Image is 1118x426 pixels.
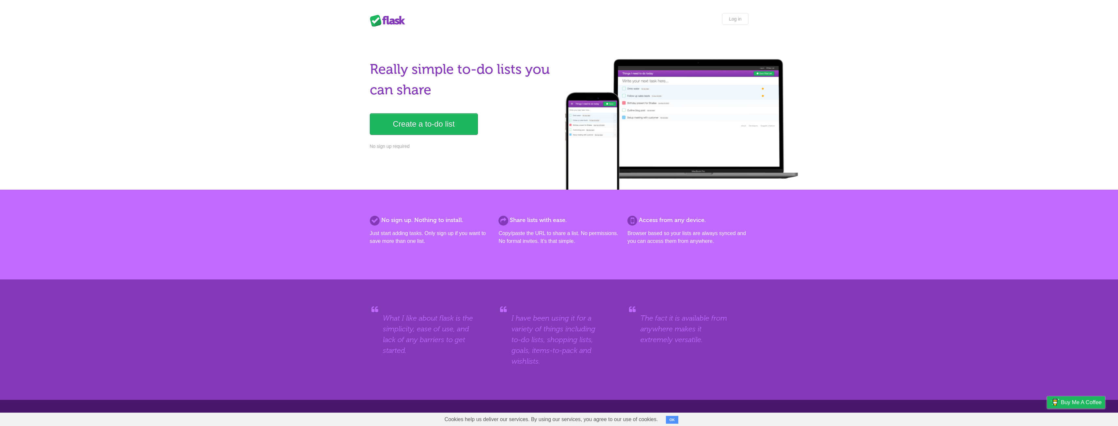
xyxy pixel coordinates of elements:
[640,313,735,345] blockquote: The fact it is available from anywhere makes it extremely versatile.
[438,413,665,426] span: Cookies help us deliver our services. By using our services, you agree to our use of cookies.
[1050,397,1059,408] img: Buy me a coffee
[666,416,679,424] button: OK
[1047,396,1105,408] a: Buy me a coffee
[512,313,606,367] blockquote: I have been using it for a variety of things including to-do lists, shopping lists, goals, items-...
[370,15,409,26] div: Flask Lists
[370,229,491,245] p: Just start adding tasks. Only sign up if you want to save more than one list.
[498,229,619,245] p: Copy/paste the URL to share a list. No permissions. No formal invites. It's that simple.
[498,216,619,225] h2: Share lists with ease.
[370,59,555,100] h1: Really simple to-do lists you can share
[722,13,748,25] a: Log in
[627,216,748,225] h2: Access from any device.
[370,143,555,150] p: No sign up required
[383,313,478,356] blockquote: What I like about flask is the simplicity, ease of use, and lack of any barriers to get started.
[627,229,748,245] p: Browser based so your lists are always synced and you can access them from anywhere.
[1061,397,1102,408] span: Buy me a coffee
[370,216,491,225] h2: No sign up. Nothing to install.
[370,113,478,135] a: Create a to-do list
